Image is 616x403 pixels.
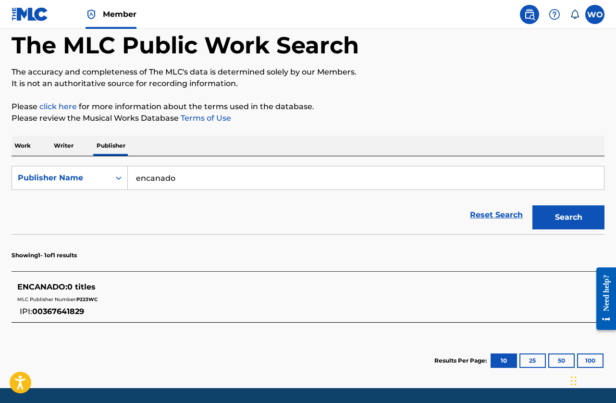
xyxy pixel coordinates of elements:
[549,9,560,20] img: help
[570,10,579,19] div: Notifications
[17,296,76,302] span: MLC Publisher Number:
[67,282,96,291] span: 0 titles
[434,356,489,365] p: Results Per Page:
[465,204,528,226] a: Reset Search
[94,136,128,156] p: Publisher
[17,282,67,291] span: ENCANADO :
[32,307,84,316] span: 00367641829
[18,172,104,184] div: Publisher Name
[51,136,76,156] p: Writer
[524,9,535,20] img: search
[12,113,604,124] p: Please review the Musical Works Database
[12,136,34,156] p: Work
[568,357,616,403] iframe: Chat Widget
[520,5,539,24] a: Public Search
[12,101,604,113] p: Please for more information about the terms used in the database.
[545,5,564,24] div: Help
[585,5,604,24] div: User Menu
[589,260,616,338] iframe: Resource Center
[491,353,517,368] button: 10
[103,9,136,20] span: Member
[12,31,359,60] h1: The MLC Public Work Search
[571,366,577,395] div: Drag
[519,353,546,368] button: 25
[20,307,32,316] span: IPI:
[12,66,604,78] p: The accuracy and completeness of The MLC's data is determined solely by our Members.
[577,353,604,368] button: 100
[86,9,97,20] img: Top Rightsholder
[12,166,604,234] form: Search Form
[12,251,77,260] p: Showing 1 - 1 of 1 results
[39,102,77,111] a: click here
[12,78,604,89] p: It is not an authoritative source for recording information.
[12,7,49,21] img: MLC Logo
[179,113,231,123] a: Terms of Use
[76,296,98,302] span: P223WC
[532,205,604,229] button: Search
[548,353,575,368] button: 50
